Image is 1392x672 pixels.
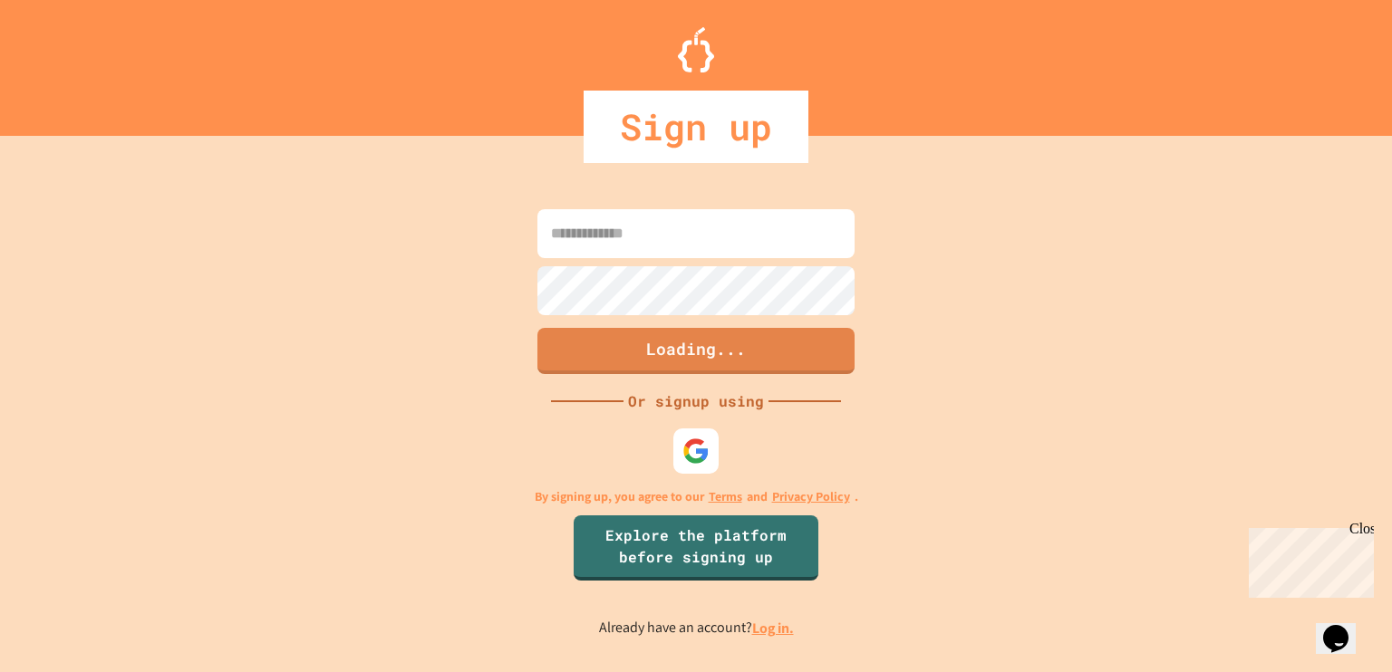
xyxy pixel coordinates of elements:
iframe: chat widget [1316,600,1374,654]
button: Loading... [537,328,855,374]
p: By signing up, you agree to our and . [535,487,858,506]
a: Log in. [752,619,794,638]
p: Already have an account? [599,617,794,639]
a: Privacy Policy [772,487,850,506]
img: Logo.svg [678,27,714,72]
img: google-icon.svg [682,437,710,465]
div: Or signup using [623,390,768,412]
div: Sign up [584,91,808,163]
iframe: chat widget [1242,521,1374,598]
a: Explore the platform before signing up [574,515,818,581]
a: Terms [709,487,742,506]
div: Chat with us now!Close [7,7,125,115]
